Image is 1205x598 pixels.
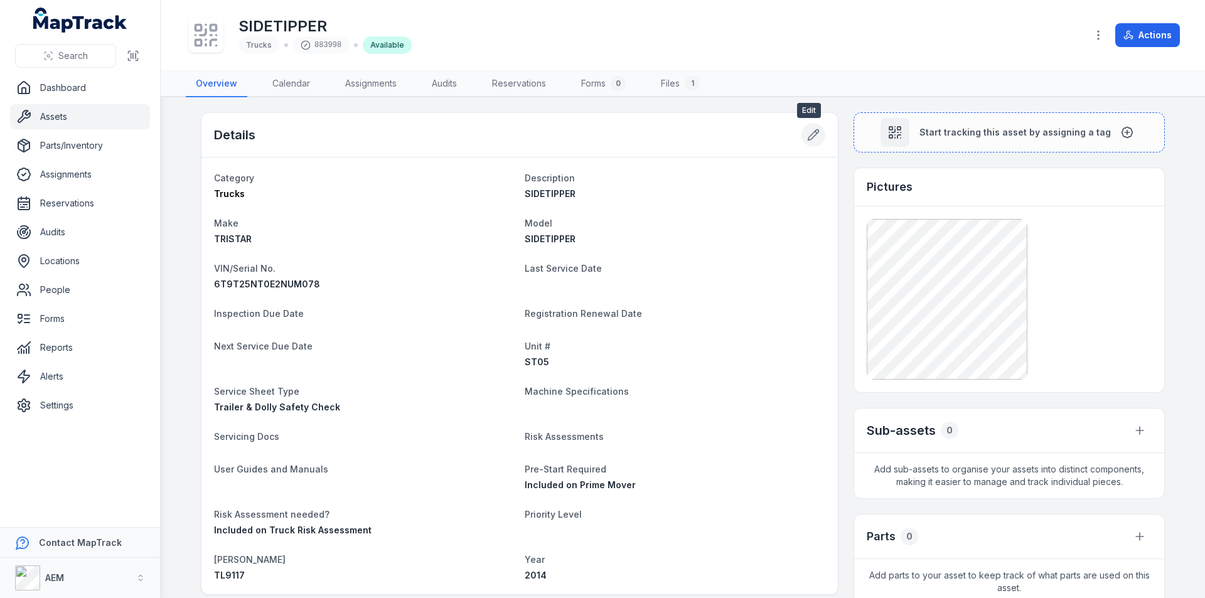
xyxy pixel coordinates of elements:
span: Inspection Due Date [214,308,304,319]
span: Unit # [525,341,550,351]
span: 6T9T25NT0E2NUM078 [214,279,320,289]
span: Next Service Due Date [214,341,313,351]
span: Service Sheet Type [214,386,299,397]
span: SIDETIPPER [525,188,576,199]
span: TRISTAR [214,233,252,244]
div: 1 [685,76,700,91]
span: Category [214,173,254,183]
h3: Pictures [867,178,913,196]
span: Add sub-assets to organise your assets into distinct components, making it easier to manage and t... [854,453,1164,498]
span: Make [214,218,238,228]
a: Parts/Inventory [10,133,150,158]
div: 0 [611,76,626,91]
a: Overview [186,71,247,97]
h2: Details [214,126,255,144]
span: Edit [797,103,821,118]
a: Files1 [651,71,710,97]
span: 2014 [525,570,547,580]
a: Audits [10,220,150,245]
a: Assignments [10,162,150,187]
div: 0 [901,528,918,545]
a: MapTrack [33,8,127,33]
span: Trucks [214,188,245,199]
a: Dashboard [10,75,150,100]
a: Settings [10,393,150,418]
span: Description [525,173,575,183]
strong: AEM [45,572,64,583]
button: Start tracking this asset by assigning a tag [854,112,1165,152]
a: Reservations [482,71,556,97]
a: Reports [10,335,150,360]
h2: Sub-assets [867,422,936,439]
button: Actions [1115,23,1180,47]
span: Year [525,554,545,565]
span: Servicing Docs [214,431,279,442]
span: Search [58,50,88,62]
span: Trucks [246,40,272,50]
span: Included on Prime Mover [525,479,636,490]
a: Forms [10,306,150,331]
strong: Contact MapTrack [39,537,122,548]
span: Risk Assessments [525,431,604,442]
div: Available [363,36,412,54]
span: [PERSON_NAME] [214,554,286,565]
span: Priority Level [525,509,582,520]
span: Start tracking this asset by assigning a tag [919,126,1111,139]
a: Locations [10,248,150,274]
a: People [10,277,150,302]
span: Model [525,218,552,228]
span: TL9117 [214,570,245,580]
div: 0 [941,422,958,439]
a: Alerts [10,364,150,389]
a: Assignments [335,71,407,97]
a: Reservations [10,191,150,216]
span: Registration Renewal Date [525,308,642,319]
h3: Parts [867,528,896,545]
span: Risk Assessment needed? [214,509,329,520]
span: Trailer & Dolly Safety Check [214,402,340,412]
a: Calendar [262,71,320,97]
button: Search [15,44,116,68]
span: User Guides and Manuals [214,464,328,474]
a: Forms0 [571,71,636,97]
span: Machine Specifications [525,386,629,397]
a: Audits [422,71,467,97]
span: Pre-Start Required [525,464,606,474]
a: Assets [10,104,150,129]
span: VIN/Serial No. [214,263,276,274]
span: Last Service Date [525,263,602,274]
div: 883998 [293,36,349,54]
h1: SIDETIPPER [238,16,412,36]
span: SIDETIPPER [525,233,576,244]
span: ST05 [525,356,549,367]
span: Included on Truck Risk Assessment [214,525,372,535]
